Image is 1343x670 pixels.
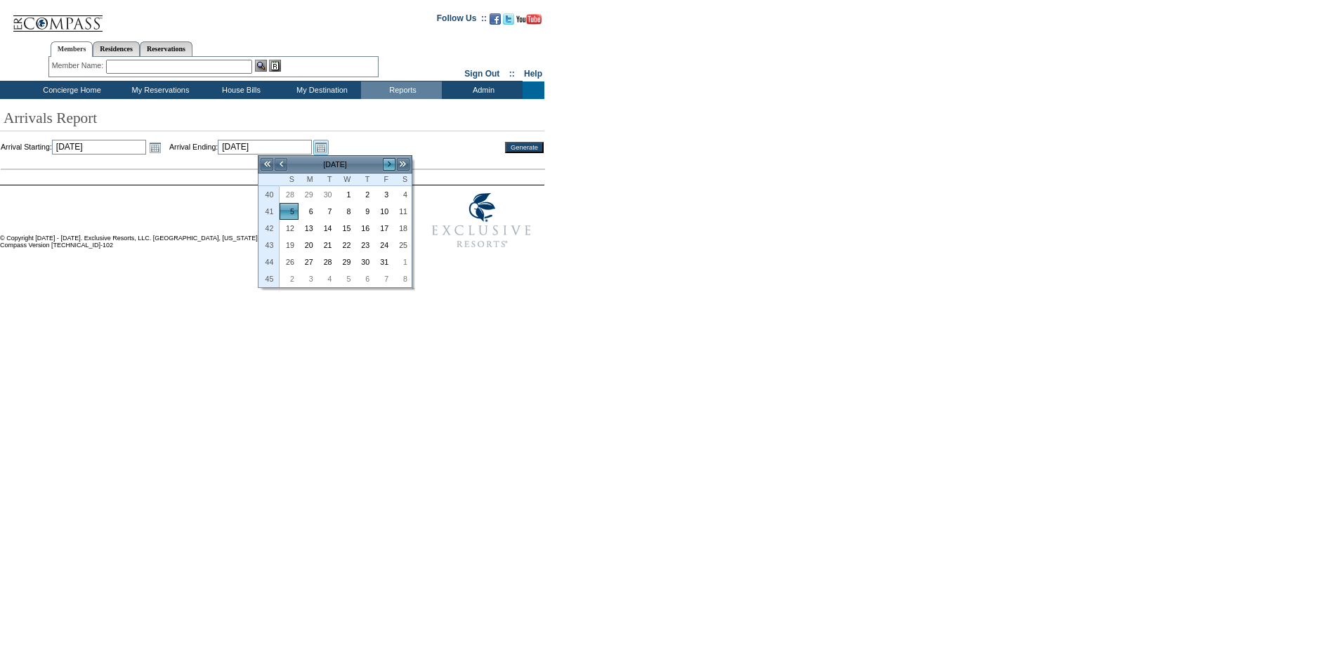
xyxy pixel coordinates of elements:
[393,203,412,220] td: Saturday, October 11, 2025
[393,221,411,236] a: 18
[503,18,514,26] a: Follow us on Twitter
[317,173,336,186] th: Tuesday
[317,254,336,270] td: Tuesday, October 28, 2025
[148,140,163,155] a: Open the calendar popup.
[336,237,355,254] td: Wednesday, October 22, 2025
[317,203,336,220] td: Tuesday, October 07, 2025
[317,186,336,203] td: Tuesday, September 30, 2025
[299,187,317,202] a: 29
[299,204,317,219] a: 6
[337,204,355,219] a: 8
[299,220,317,237] td: Monday, October 13, 2025
[355,237,373,253] a: 23
[393,173,412,186] th: Saturday
[258,203,280,220] th: 41
[393,270,412,287] td: Saturday, November 08, 2025
[337,237,355,253] a: 22
[317,237,336,254] td: Tuesday, October 21, 2025
[52,60,106,72] div: Member Name:
[337,254,355,270] a: 29
[280,186,299,203] td: Sunday, September 28, 2025
[393,271,411,287] a: 8
[374,237,392,253] a: 24
[490,18,501,26] a: Become our fan on Facebook
[280,187,298,202] a: 28
[318,187,336,202] a: 30
[374,220,393,237] td: Friday, October 17, 2025
[280,81,361,99] td: My Destination
[299,271,317,287] a: 3
[299,221,317,236] a: 13
[516,14,542,25] img: Subscribe to our YouTube Channel
[464,69,499,79] a: Sign Out
[437,12,487,29] td: Follow Us ::
[299,237,317,254] td: Monday, October 20, 2025
[396,157,410,171] a: >>
[509,69,515,79] span: ::
[140,41,192,56] a: Reservations
[280,254,299,270] td: Sunday, October 26, 2025
[318,254,336,270] a: 28
[336,203,355,220] td: Wednesday, October 08, 2025
[516,18,542,26] a: Subscribe to our YouTube Channel
[505,142,544,153] input: Generate
[299,270,317,287] td: Monday, November 03, 2025
[393,186,412,203] td: Saturday, October 04, 2025
[503,13,514,25] img: Follow us on Twitter
[299,186,317,203] td: Monday, September 29, 2025
[269,60,281,72] img: Reservations
[280,173,299,186] th: Sunday
[374,254,392,270] a: 31
[419,185,544,256] img: Exclusive Resorts
[442,81,523,99] td: Admin
[280,271,298,287] a: 2
[258,186,280,203] th: 40
[280,220,299,237] td: Sunday, October 12, 2025
[337,271,355,287] a: 5
[374,270,393,287] td: Friday, November 07, 2025
[318,271,336,287] a: 4
[280,237,298,253] a: 19
[393,204,411,219] a: 11
[393,187,411,202] a: 4
[93,41,140,56] a: Residences
[299,173,317,186] th: Monday
[280,237,299,254] td: Sunday, October 19, 2025
[355,254,374,270] td: Thursday, October 30, 2025
[280,203,299,220] td: Sunday, October 05, 2025
[22,81,119,99] td: Concierge Home
[199,81,280,99] td: House Bills
[318,204,336,219] a: 7
[355,270,374,287] td: Thursday, November 06, 2025
[355,221,373,236] a: 16
[374,237,393,254] td: Friday, October 24, 2025
[288,157,382,172] td: [DATE]
[374,173,393,186] th: Friday
[355,254,373,270] a: 30
[274,157,288,171] a: <
[355,186,374,203] td: Thursday, October 02, 2025
[255,60,267,72] img: View
[317,220,336,237] td: Tuesday, October 14, 2025
[336,254,355,270] td: Wednesday, October 29, 2025
[393,220,412,237] td: Saturday, October 18, 2025
[280,254,298,270] a: 26
[382,157,396,171] a: >
[393,254,412,270] td: Saturday, November 01, 2025
[299,237,317,253] a: 20
[51,41,93,57] a: Members
[374,221,392,236] a: 17
[299,254,317,270] a: 27
[336,270,355,287] td: Wednesday, November 05, 2025
[355,204,373,219] a: 9
[524,69,542,79] a: Help
[12,4,103,32] img: Compass Home
[393,237,411,253] a: 25
[490,13,501,25] img: Become our fan on Facebook
[355,271,373,287] a: 6
[280,221,298,236] a: 12
[337,187,355,202] a: 1
[355,203,374,220] td: Thursday, October 09, 2025
[299,254,317,270] td: Monday, October 27, 2025
[280,204,298,219] a: 5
